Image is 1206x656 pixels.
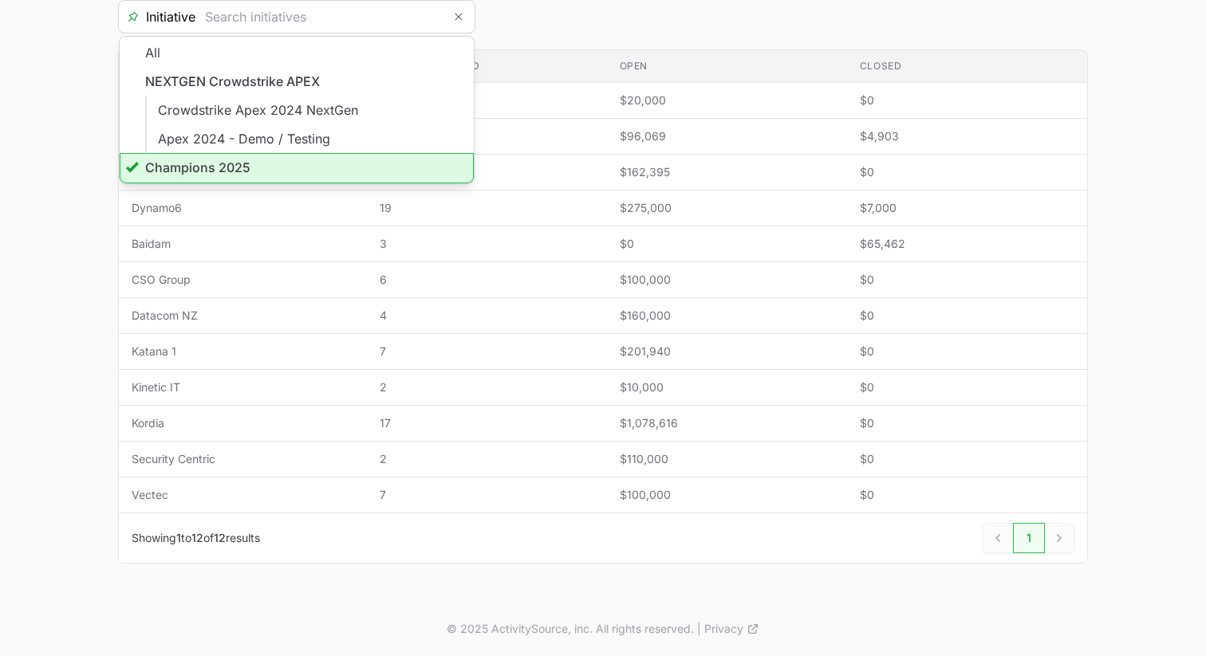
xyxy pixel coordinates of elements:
span: 2 [380,451,594,467]
span: $0 [860,308,1074,324]
span: $0 [620,236,834,252]
span: $100,000 [620,487,834,503]
span: $0 [860,451,1074,467]
span: $0 [860,487,1074,503]
span: 12 [214,531,226,544]
span: 2 [380,92,594,108]
th: Closed [847,50,1087,83]
span: 7 [380,487,594,503]
span: 7 [380,164,594,180]
span: $20,000 [620,92,834,108]
span: 7 [380,344,594,359]
span: $0 [860,164,1074,180]
a: 1 [1013,523,1045,553]
span: $7,000 [860,200,1074,216]
span: CSO Group [132,272,354,288]
span: $275,000 [620,200,834,216]
span: Dynamo6 [132,200,354,216]
span: $0 [860,415,1074,431]
span: $110,000 [620,451,834,467]
span: Baidam [132,236,354,252]
span: $4,903 [860,128,1074,144]
p: © 2025 ActivitySource, inc. All rights reserved. [447,621,694,637]
span: 7 [380,128,594,144]
span: 1 [176,531,181,544]
span: 6 [380,272,594,288]
span: $100,000 [620,272,834,288]
button: Remove [443,1,475,33]
span: 2 [380,379,594,395]
a: Privacy [704,621,759,637]
span: $0 [860,272,1074,288]
span: $0 [860,344,1074,359]
span: $65,462 [860,236,1074,252]
span: Security Centric [132,451,354,467]
span: $1,078,616 [620,415,834,431]
input: Search initiatives [195,1,443,33]
span: | [697,621,701,637]
p: Showing to of results [132,530,260,546]
span: $201,940 [620,344,834,359]
span: $96,069 [620,128,834,144]
span: $10,000 [620,379,834,395]
span: 19 [380,200,594,216]
span: Katana 1 [132,344,354,359]
span: 17 [380,415,594,431]
th: Deals registered [367,50,607,83]
span: 3 [380,236,594,252]
th: Open [607,50,847,83]
span: Kinetic IT [132,379,354,395]
span: Initiative [119,7,195,26]
span: Kordia [132,415,354,431]
span: 12 [191,531,203,544]
span: Datacom NZ [132,308,354,324]
span: 4 [380,308,594,324]
span: $0 [860,379,1074,395]
span: Vectec [132,487,354,503]
span: $160,000 [620,308,834,324]
span: $162,395 [620,164,834,180]
span: $0 [860,92,1074,108]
